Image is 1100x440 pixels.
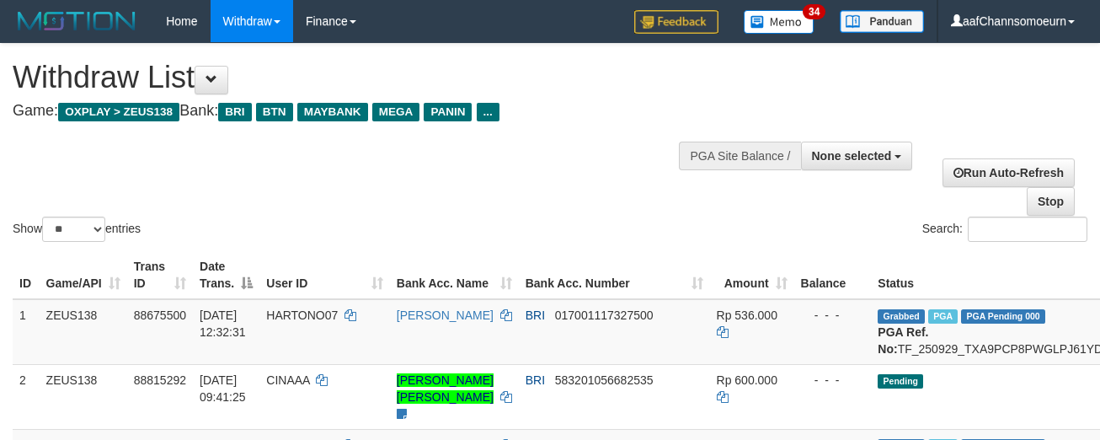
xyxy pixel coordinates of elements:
[801,307,865,324] div: - - -
[13,299,40,365] td: 1
[127,251,193,299] th: Trans ID: activate to sort column ascending
[40,299,127,365] td: ZEUS138
[634,10,718,34] img: Feedback.jpg
[803,4,825,19] span: 34
[717,309,777,322] span: Rp 536.000
[13,251,40,299] th: ID
[297,103,368,121] span: MAYBANK
[812,149,892,163] span: None selected
[259,251,390,299] th: User ID: activate to sort column ascending
[13,61,717,94] h1: Withdraw List
[794,251,872,299] th: Balance
[840,10,924,33] img: panduan.png
[134,309,186,322] span: 88675500
[928,309,958,324] span: Marked by aaftrukkakada
[397,309,494,322] a: [PERSON_NAME]
[878,374,923,389] span: Pending
[42,217,105,242] select: Showentries
[744,10,814,34] img: Button%20Memo.svg
[13,217,141,242] label: Show entries
[555,309,654,322] span: Copy 017001117327500 to clipboard
[878,325,928,356] b: PGA Ref. No:
[58,103,179,121] span: OXPLAY > ZEUS138
[397,373,494,404] a: [PERSON_NAME] [PERSON_NAME]
[390,251,519,299] th: Bank Acc. Name: activate to sort column ascending
[256,103,293,121] span: BTN
[555,373,654,387] span: Copy 583201056682535 to clipboard
[801,372,865,389] div: - - -
[519,251,710,299] th: Bank Acc. Number: activate to sort column ascending
[13,8,141,34] img: MOTION_logo.png
[200,373,246,404] span: [DATE] 09:41:25
[424,103,472,121] span: PANIN
[710,251,794,299] th: Amount: activate to sort column ascending
[526,373,545,387] span: BRI
[1027,187,1075,216] a: Stop
[13,364,40,429] td: 2
[526,309,545,322] span: BRI
[266,309,338,322] span: HARTONO07
[679,142,800,170] div: PGA Site Balance /
[878,309,925,324] span: Grabbed
[200,309,246,339] span: [DATE] 12:32:31
[372,103,420,121] span: MEGA
[717,373,777,387] span: Rp 600.000
[968,217,1087,242] input: Search:
[801,142,913,170] button: None selected
[266,373,309,387] span: CINAAA
[40,364,127,429] td: ZEUS138
[961,309,1045,324] span: PGA Pending
[942,158,1075,187] a: Run Auto-Refresh
[13,103,717,120] h4: Game: Bank:
[134,373,186,387] span: 88815292
[218,103,251,121] span: BRI
[922,217,1087,242] label: Search:
[40,251,127,299] th: Game/API: activate to sort column ascending
[193,251,259,299] th: Date Trans.: activate to sort column descending
[477,103,499,121] span: ...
